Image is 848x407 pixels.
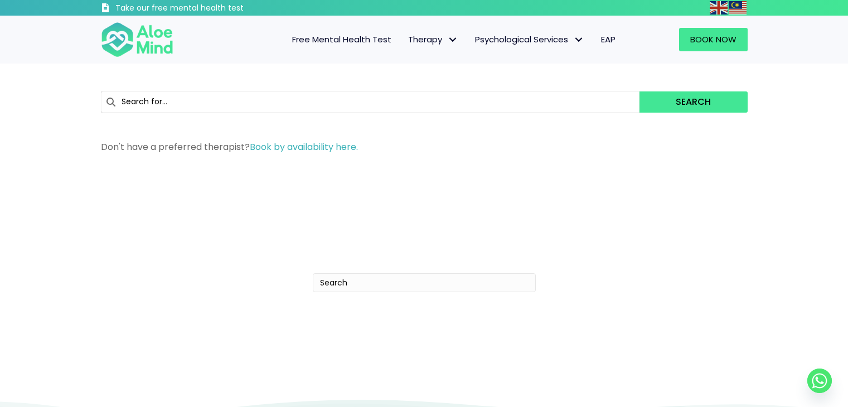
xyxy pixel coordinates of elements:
[101,21,173,58] img: Aloe mind Logo
[313,273,536,292] input: Search
[467,28,593,51] a: Psychological ServicesPsychological Services: submenu
[601,33,616,45] span: EAP
[690,33,736,45] span: Book Now
[101,140,748,153] p: Don't have a preferred therapist?
[408,33,458,45] span: Therapy
[710,1,729,14] a: English
[729,1,747,14] img: ms
[807,369,832,393] a: Whatsapp
[292,33,391,45] span: Free Mental Health Test
[639,91,747,113] button: Search
[250,140,358,153] a: Book by availability here.
[593,28,624,51] a: EAP
[284,28,400,51] a: Free Mental Health Test
[115,3,303,14] h3: Take our free mental health test
[188,28,624,51] nav: Menu
[571,32,587,48] span: Psychological Services: submenu
[101,3,303,16] a: Take our free mental health test
[400,28,467,51] a: TherapyTherapy: submenu
[445,32,461,48] span: Therapy: submenu
[729,1,748,14] a: Malay
[101,91,640,113] input: Search for...
[710,1,728,14] img: en
[679,28,748,51] a: Book Now
[475,33,584,45] span: Psychological Services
